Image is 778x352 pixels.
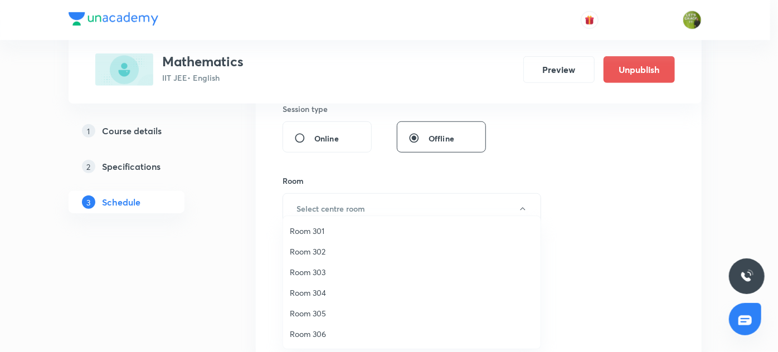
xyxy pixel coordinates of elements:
span: Room 301 [290,225,534,237]
span: Room 302 [290,246,534,257]
span: Room 306 [290,328,534,340]
span: Room 304 [290,287,534,299]
span: Room 305 [290,307,534,319]
span: Room 303 [290,266,534,278]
